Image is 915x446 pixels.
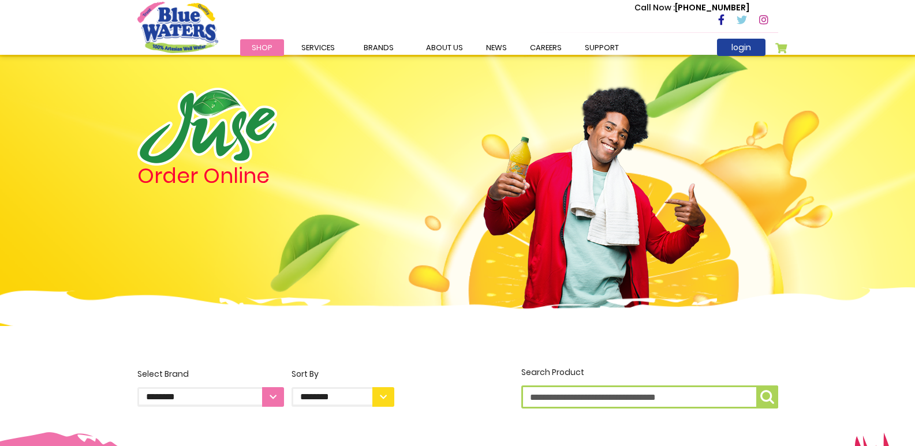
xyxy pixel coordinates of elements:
[521,366,778,408] label: Search Product
[756,385,778,408] button: Search Product
[137,368,284,407] label: Select Brand
[414,39,475,56] a: about us
[521,385,778,408] input: Search Product
[137,387,284,407] select: Select Brand
[137,2,218,53] a: store logo
[717,39,765,56] a: login
[364,42,394,53] span: Brands
[137,166,394,186] h4: Order Online
[475,39,518,56] a: News
[634,2,675,13] span: Call Now :
[634,2,749,14] p: [PHONE_NUMBER]
[137,88,277,166] img: logo
[760,390,774,404] img: search-icon.png
[482,66,707,313] img: man.png
[301,42,335,53] span: Services
[292,387,394,407] select: Sort By
[292,368,394,380] div: Sort By
[573,39,630,56] a: support
[252,42,272,53] span: Shop
[518,39,573,56] a: careers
